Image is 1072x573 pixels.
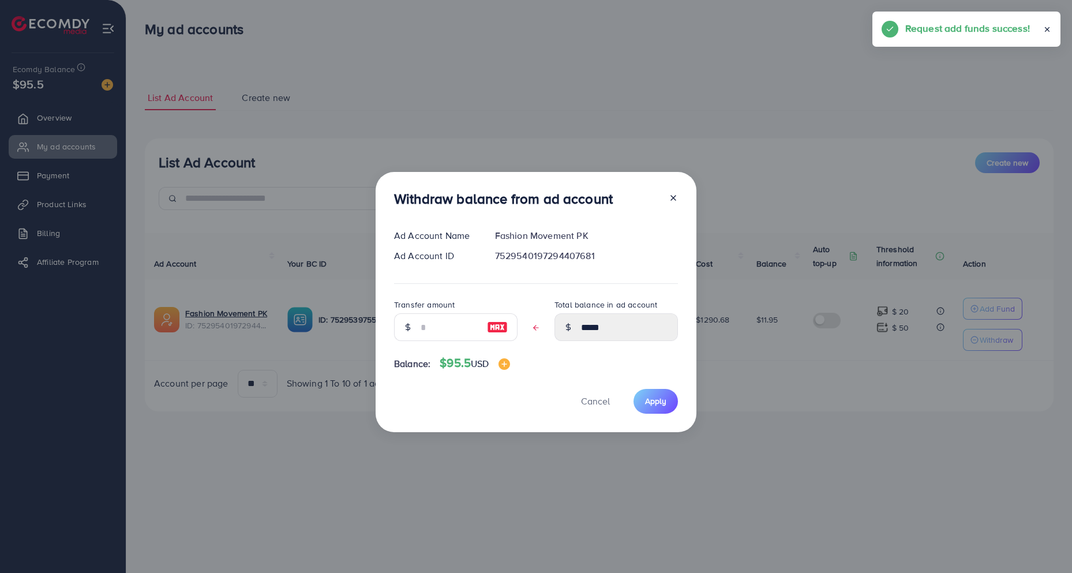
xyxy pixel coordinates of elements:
[634,389,678,414] button: Apply
[567,389,624,414] button: Cancel
[486,229,687,242] div: Fashion Movement PK
[905,21,1030,36] h5: Request add funds success!
[645,395,666,407] span: Apply
[486,249,687,263] div: 7529540197294407681
[394,357,430,370] span: Balance:
[394,190,613,207] h3: Withdraw balance from ad account
[554,299,657,310] label: Total balance in ad account
[487,320,508,334] img: image
[581,395,610,407] span: Cancel
[1023,521,1063,564] iframe: Chat
[498,358,510,370] img: image
[440,356,509,370] h4: $95.5
[471,357,489,370] span: USD
[385,249,486,263] div: Ad Account ID
[385,229,486,242] div: Ad Account Name
[394,299,455,310] label: Transfer amount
